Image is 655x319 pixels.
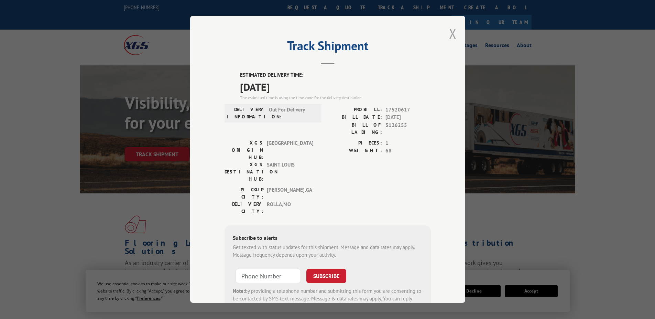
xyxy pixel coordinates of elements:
[385,121,431,136] span: 5126255
[328,139,382,147] label: PIECES:
[240,79,431,95] span: [DATE]
[225,186,263,201] label: PICKUP CITY:
[267,201,313,215] span: ROLLA , MO
[240,71,431,79] label: ESTIMATED DELIVERY TIME:
[236,269,301,283] input: Phone Number
[225,41,431,54] h2: Track Shipment
[328,114,382,121] label: BILL DATE:
[385,139,431,147] span: 1
[269,106,315,120] span: Out For Delivery
[233,244,423,259] div: Get texted with status updates for this shipment. Message and data rates may apply. Message frequ...
[385,106,431,114] span: 17520617
[225,201,263,215] label: DELIVERY CITY:
[328,147,382,155] label: WEIGHT:
[328,121,382,136] label: BILL OF LADING:
[385,147,431,155] span: 68
[240,95,431,101] div: The estimated time is using the time zone for the delivery destination.
[267,186,313,201] span: [PERSON_NAME] , GA
[328,106,382,114] label: PROBILL:
[225,161,263,183] label: XGS DESTINATION HUB:
[449,24,457,43] button: Close modal
[233,287,423,311] div: by providing a telephone number and submitting this form you are consenting to be contacted by SM...
[306,269,346,283] button: SUBSCRIBE
[233,234,423,244] div: Subscribe to alerts
[385,114,431,121] span: [DATE]
[233,288,245,294] strong: Note:
[267,139,313,161] span: [GEOGRAPHIC_DATA]
[227,106,265,120] label: DELIVERY INFORMATION:
[225,139,263,161] label: XGS ORIGIN HUB:
[267,161,313,183] span: SAINT LOUIS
